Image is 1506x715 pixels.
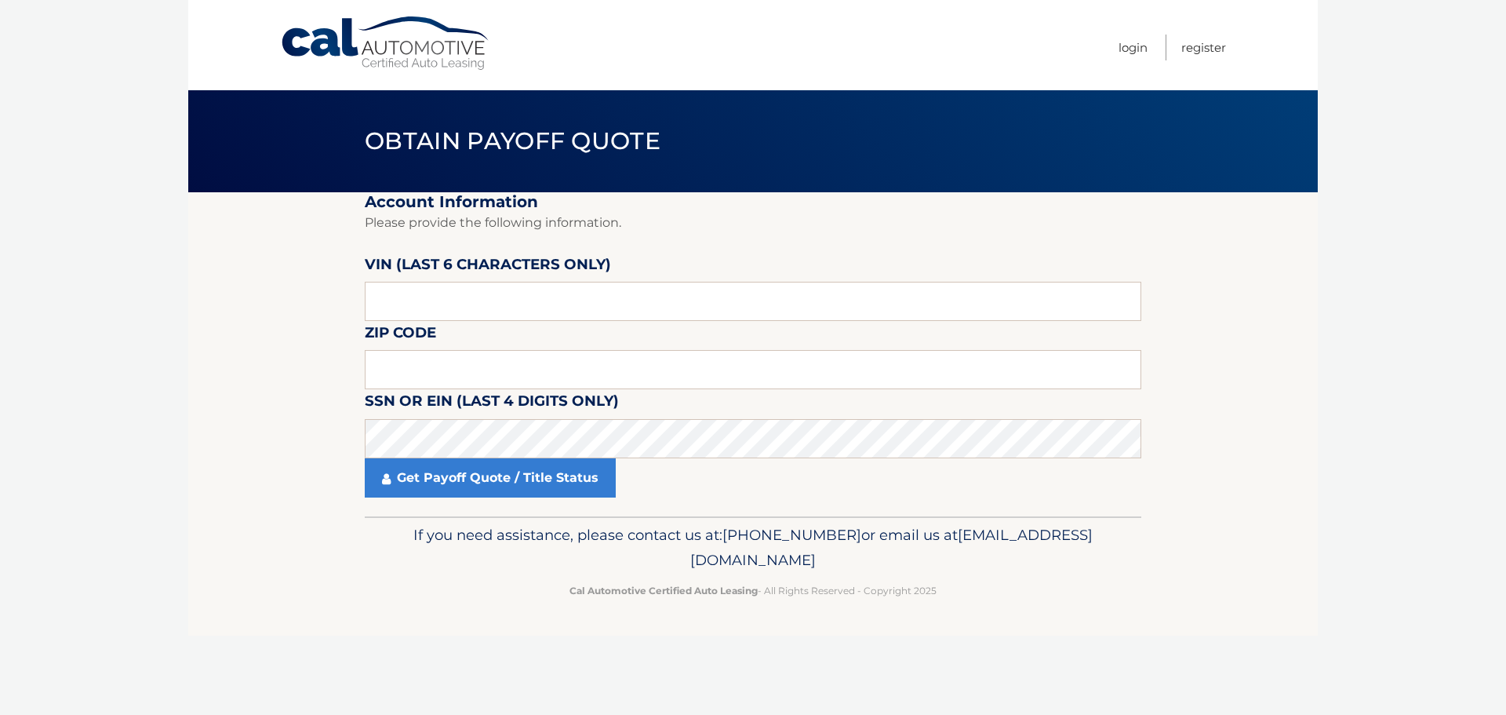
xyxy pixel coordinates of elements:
p: - All Rights Reserved - Copyright 2025 [375,582,1131,599]
label: Zip Code [365,321,436,350]
label: VIN (last 6 characters only) [365,253,611,282]
span: [PHONE_NUMBER] [722,526,861,544]
a: Cal Automotive [280,16,492,71]
a: Login [1119,35,1148,60]
p: Please provide the following information. [365,212,1141,234]
a: Register [1181,35,1226,60]
span: Obtain Payoff Quote [365,126,660,155]
label: SSN or EIN (last 4 digits only) [365,389,619,418]
strong: Cal Automotive Certified Auto Leasing [569,585,758,596]
p: If you need assistance, please contact us at: or email us at [375,523,1131,573]
a: Get Payoff Quote / Title Status [365,458,616,498]
h2: Account Information [365,192,1141,212]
